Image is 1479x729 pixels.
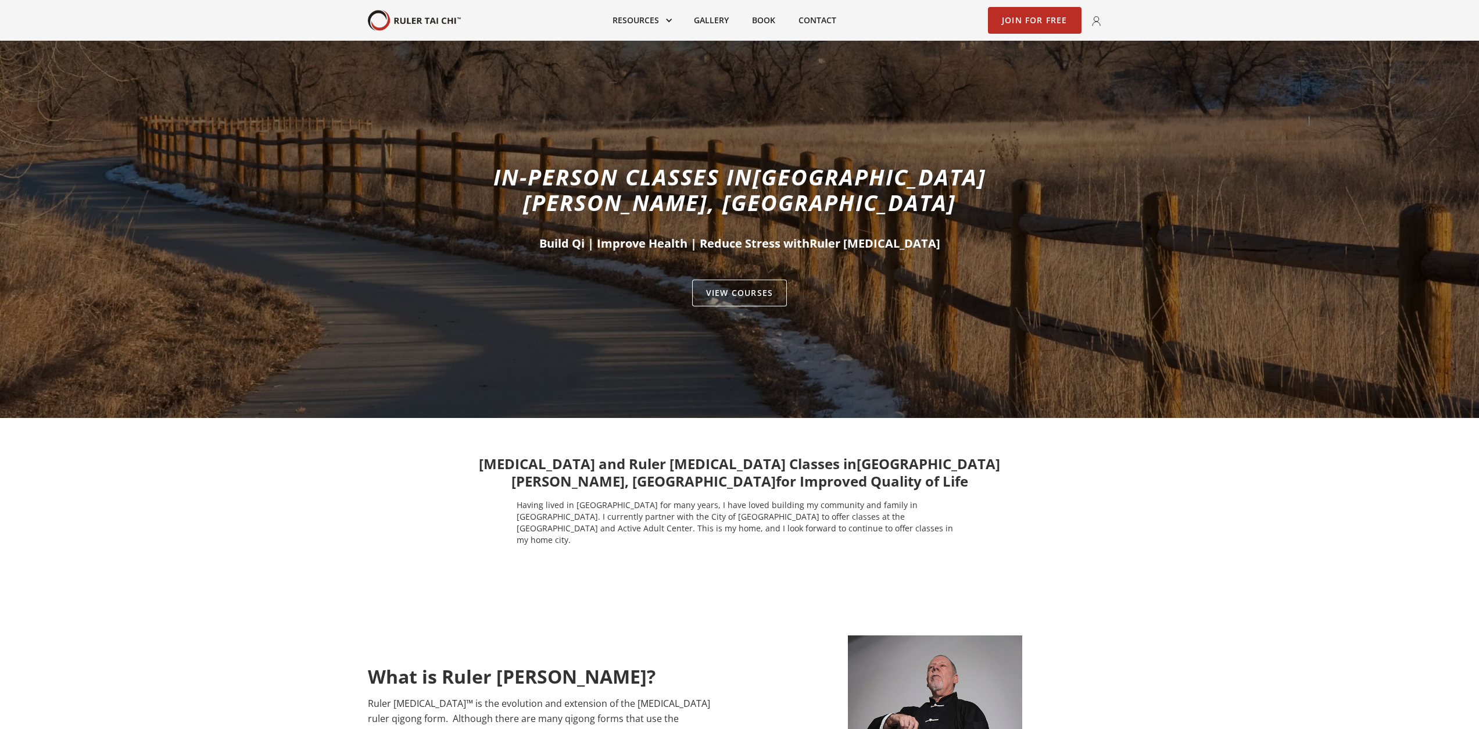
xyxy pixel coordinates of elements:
span: [GEOGRAPHIC_DATA][PERSON_NAME], [GEOGRAPHIC_DATA] [523,162,986,217]
span: [GEOGRAPHIC_DATA][PERSON_NAME], [GEOGRAPHIC_DATA] [511,454,1001,491]
h1: In-person classes in [468,164,1012,215]
span: Ruler [MEDICAL_DATA] [810,235,940,251]
a: home [368,10,461,31]
img: Your Brand Name [368,10,461,31]
a: Contact [787,8,848,33]
p: Having lived in [GEOGRAPHIC_DATA] for many years, I have loved building my community and family i... [517,499,963,546]
a: VIEW Courses [692,280,787,306]
div: Resources [601,8,682,33]
h3: [MEDICAL_DATA] and Ruler [MEDICAL_DATA] Classes in for Improved Quality of Life [442,455,1037,490]
a: Gallery [682,8,740,33]
h2: What is Ruler [PERSON_NAME]? [368,666,721,687]
a: Join for Free [988,7,1082,34]
a: Book [740,8,787,33]
h2: Build Qi | Improve Health | Reduce Stress with [468,235,1012,252]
